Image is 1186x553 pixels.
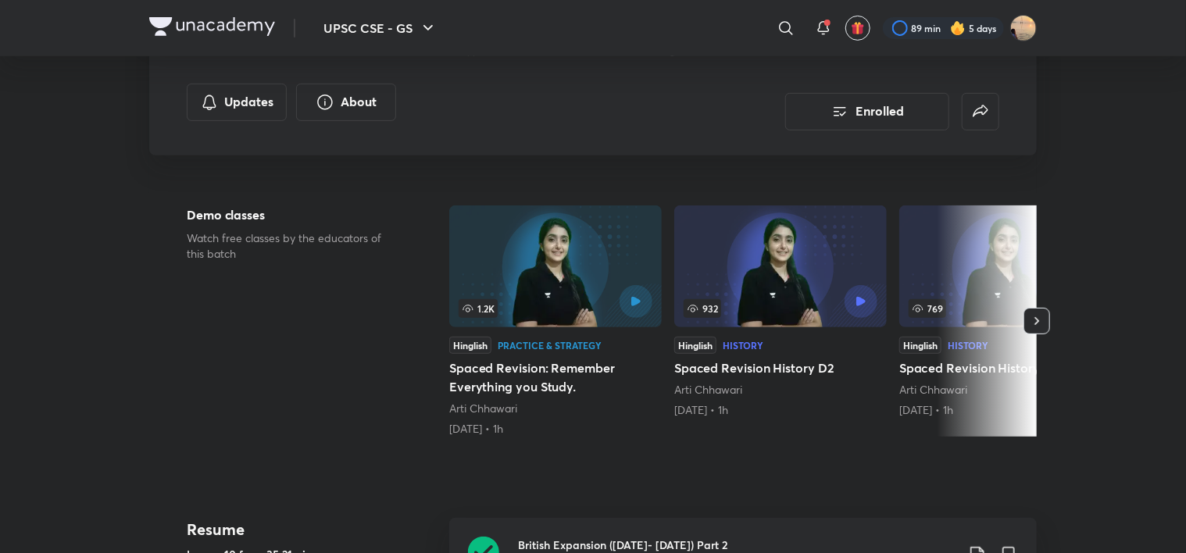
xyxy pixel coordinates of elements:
[899,382,967,397] a: Arti Chhawari
[449,401,517,416] a: Arti Chhawari
[449,337,491,354] div: Hinglish
[314,12,447,44] button: UPSC CSE - GS
[723,341,763,350] div: History
[715,45,763,57] span: Read more
[187,518,437,541] h4: Resume
[149,17,275,36] img: Company Logo
[674,205,887,418] a: 932HinglishHistorySpaced Revision History D2Arti Chhawari[DATE] • 1h
[845,16,870,41] button: avatar
[518,537,956,553] h3: British Expansion ([DATE]- [DATE]) Part 2
[187,84,287,121] button: Updates
[449,421,662,437] div: 7th Jul • 1h
[899,402,1112,418] div: 11th Jul • 1h
[449,205,662,437] a: Spaced Revision: Remember Everything you Study.
[674,382,742,397] a: Arti Chhawari
[449,205,662,437] a: 1.2KHinglishPractice & StrategySpaced Revision: Remember Everything you Study.Arti Chhawari[DATE]...
[899,359,1112,377] h5: Spaced Revision History D3
[899,205,1112,418] a: Spaced Revision History D3
[899,205,1112,418] a: 769HinglishHistorySpaced Revision History D3Arti Chhawari[DATE] • 1h
[674,359,887,377] h5: Spaced Revision History D2
[449,359,662,396] h5: Spaced Revision: Remember Everything you Study.
[899,382,1112,398] div: Arti Chhawari
[1010,15,1037,41] img: Snatashree Punyatoya
[674,205,887,418] a: Spaced Revision History D2
[899,337,941,354] div: Hinglish
[462,14,803,57] span: In this course, [PERSON_NAME] will cover Modern History for UPSC CSE. There would also be an expl...
[674,337,716,354] div: Hinglish
[674,402,887,418] div: 10th Jul • 1h
[187,230,399,262] p: Watch free classes by the educators of this batch
[498,341,602,350] div: Practice & Strategy
[187,205,399,224] h5: Demo classes
[684,299,721,318] span: 932
[962,93,999,130] button: false
[851,21,865,35] img: avatar
[449,401,662,416] div: Arti Chhawari
[459,299,498,318] span: 1.2K
[674,382,887,398] div: Arti Chhawari
[149,17,275,40] a: Company Logo
[909,299,946,318] span: 769
[296,84,396,121] button: About
[950,20,966,36] img: streak
[785,93,949,130] button: Enrolled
